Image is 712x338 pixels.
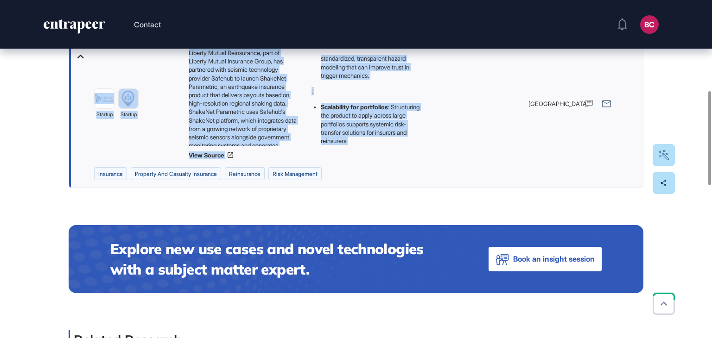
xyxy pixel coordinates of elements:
li: reinsurance [225,167,265,180]
span: [GEOGRAPHIC_DATA] [528,100,589,108]
a: image [94,88,114,109]
li: property and casualty insurance [131,167,221,180]
span: Book an insight session [513,252,595,266]
strong: Scalability for portfolios [321,103,388,111]
span: startup [121,111,137,119]
span: startup [96,111,113,119]
a: image [118,88,139,109]
img: image [119,89,138,108]
a: entrapeer-logo [43,19,106,37]
button: Contact [134,19,161,31]
button: Book an insight session [489,247,602,271]
img: image [95,94,114,105]
button: BC [640,15,659,34]
li: insurance [94,167,127,180]
h4: Explore new use cases and novel technologies with a subject matter expert. [110,239,451,279]
a: View Source [189,151,302,159]
div: Liberty Mutual Reinsurance, part of Liberty Mutual Insurance Group, has partnered with seismic te... [189,49,302,146]
li: risk management [268,167,322,180]
li: : Use of and provides standardized, transparent hazard modeling that can improve trust in trigger... [321,38,420,80]
p: : [311,87,420,95]
li: : Structuring the product to apply across large portfolios supports systemic risk-transfer soluti... [321,103,420,145]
